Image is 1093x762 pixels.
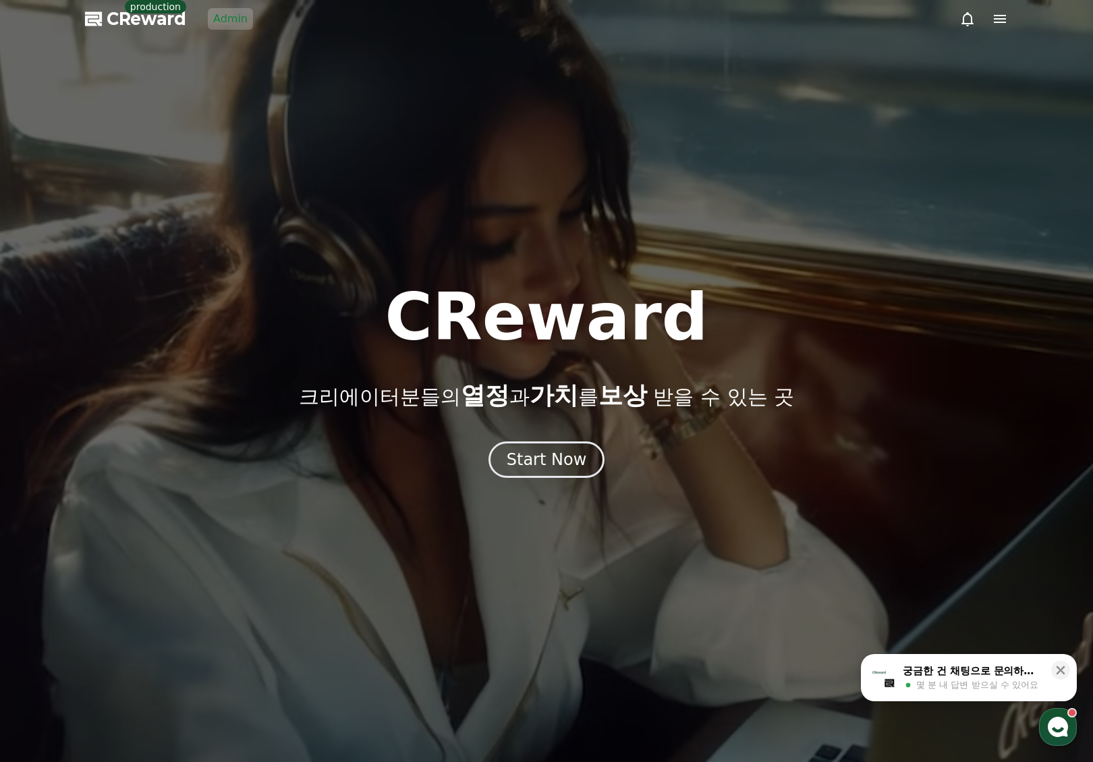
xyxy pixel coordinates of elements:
[208,448,225,459] span: 설정
[488,455,605,468] a: Start Now
[507,449,587,470] div: Start Now
[89,428,174,462] a: 대화
[299,382,794,409] p: 크리에이터분들의 과 를 받을 수 있는 곳
[598,381,647,409] span: 보상
[123,449,140,460] span: 대화
[530,381,578,409] span: 가치
[4,428,89,462] a: 홈
[461,381,509,409] span: 열정
[385,285,708,350] h1: CReward
[174,428,259,462] a: 설정
[85,8,186,30] a: CReward
[107,8,186,30] span: CReward
[208,8,253,30] a: Admin
[43,448,51,459] span: 홈
[488,441,605,478] button: Start Now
